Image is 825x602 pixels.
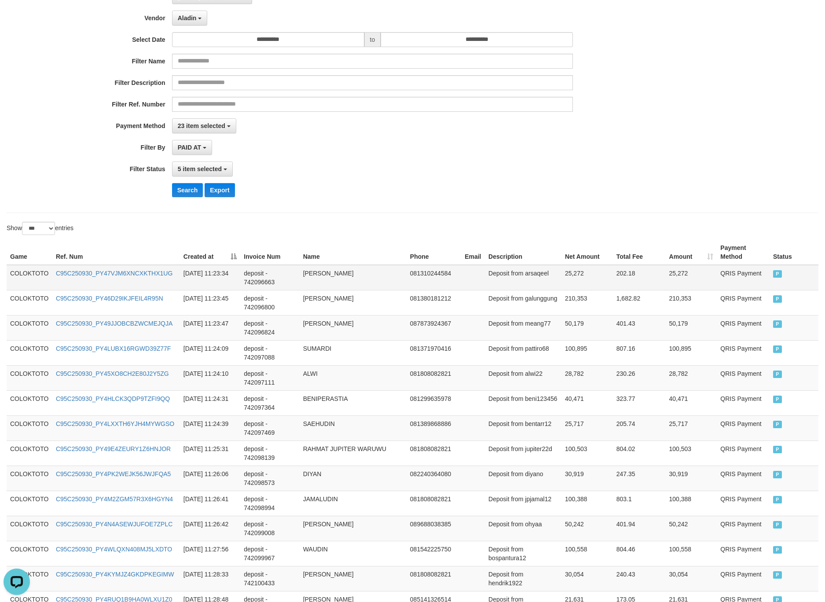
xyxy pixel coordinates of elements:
td: 803.1 [613,491,666,516]
td: [DATE] 11:23:34 [180,265,240,290]
td: deposit - 742098573 [240,466,299,491]
td: Deposit from meang77 [485,315,561,340]
td: 100,895 [666,340,717,365]
td: QRIS Payment [717,491,770,516]
td: 40,471 [666,390,717,415]
button: 5 item selected [172,162,233,176]
td: [PERSON_NAME] [300,315,407,340]
td: [DATE] 11:28:33 [180,566,240,591]
td: 081310244584 [407,265,461,290]
td: 100,388 [561,491,613,516]
span: 5 item selected [178,165,222,173]
td: COLOKTOTO [7,340,52,365]
th: Created at: activate to sort column descending [180,240,240,265]
td: 1,682.82 [613,290,666,315]
td: Deposit from galunggung [485,290,561,315]
span: PAID [773,345,782,353]
td: [DATE] 11:26:42 [180,516,240,541]
a: C95C250930_PY4N4ASEWJUFOE7ZPLC [56,521,172,528]
td: deposit - 742097469 [240,415,299,440]
td: 240.43 [613,566,666,591]
td: RAHMAT JUPITER WARUWU [300,440,407,466]
td: 50,242 [561,516,613,541]
th: Phone [407,240,461,265]
td: COLOKTOTO [7,290,52,315]
span: PAID [773,571,782,579]
td: Deposit from pattiro68 [485,340,561,365]
td: QRIS Payment [717,415,770,440]
span: PAID [773,396,782,403]
td: [DATE] 11:24:31 [180,390,240,415]
a: C95C250930_PY4M2ZGM57R3X6HGYN4 [56,496,173,503]
td: 081808082821 [407,566,461,591]
td: [DATE] 11:26:41 [180,491,240,516]
td: QRIS Payment [717,466,770,491]
td: QRIS Payment [717,265,770,290]
td: 100,895 [561,340,613,365]
td: 25,272 [666,265,717,290]
td: Deposit from arsaqeel [485,265,561,290]
td: COLOKTOTO [7,541,52,566]
td: 210,353 [561,290,613,315]
span: PAID [773,320,782,328]
td: [DATE] 11:23:45 [180,290,240,315]
td: COLOKTOTO [7,390,52,415]
td: Deposit from jpjamal12 [485,491,561,516]
td: 205.74 [613,415,666,440]
a: C95C250930_PY49JJOBCBZWCMEJQJA [56,320,172,327]
td: QRIS Payment [717,440,770,466]
td: COLOKTOTO [7,466,52,491]
td: 30,054 [561,566,613,591]
td: 210,353 [666,290,717,315]
a: C95C250930_PY4PK2WEJK56JWJFQA5 [56,470,171,477]
span: to [364,32,381,47]
button: Open LiveChat chat widget [4,4,30,30]
a: C95C250930_PY49E4ZEURY1Z6HNJOR [56,445,171,452]
a: C95C250930_PY46D29IKJFEIL4R95N [56,295,163,302]
td: 100,558 [666,541,717,566]
td: 089688038385 [407,516,461,541]
td: 25,717 [666,415,717,440]
td: QRIS Payment [717,566,770,591]
td: 323.77 [613,390,666,415]
td: deposit - 742097088 [240,340,299,365]
th: Amount: activate to sort column ascending [666,240,717,265]
th: Description [485,240,561,265]
a: C95C250930_PY4WLQXN408MJ5LXDTO [56,546,172,553]
td: COLOKTOTO [7,315,52,340]
td: 081299635978 [407,390,461,415]
td: [PERSON_NAME] [300,290,407,315]
td: 081808082821 [407,365,461,390]
td: COLOKTOTO [7,265,52,290]
td: deposit - 742098139 [240,440,299,466]
td: deposit - 742096800 [240,290,299,315]
td: Deposit from alwi22 [485,365,561,390]
td: deposit - 742098994 [240,491,299,516]
td: COLOKTOTO [7,491,52,516]
th: Game [7,240,52,265]
span: PAID [773,471,782,478]
td: [DATE] 11:24:39 [180,415,240,440]
td: deposit - 742097111 [240,365,299,390]
td: [DATE] 11:26:06 [180,466,240,491]
td: DIYAN [300,466,407,491]
td: Deposit from hendrik1922 [485,566,561,591]
td: deposit - 742096824 [240,315,299,340]
td: Deposit from diyano [485,466,561,491]
td: deposit - 742099008 [240,516,299,541]
th: Email [461,240,485,265]
td: BENIPERASTIA [300,390,407,415]
span: PAID [773,295,782,303]
td: ALWI [300,365,407,390]
th: Name [300,240,407,265]
td: 25,272 [561,265,613,290]
td: [DATE] 11:24:10 [180,365,240,390]
td: 081389868886 [407,415,461,440]
td: [DATE] 11:23:47 [180,315,240,340]
td: SUMARDI [300,340,407,365]
td: QRIS Payment [717,390,770,415]
td: 50,179 [561,315,613,340]
td: 100,558 [561,541,613,566]
td: 401.94 [613,516,666,541]
td: Deposit from bospantura12 [485,541,561,566]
